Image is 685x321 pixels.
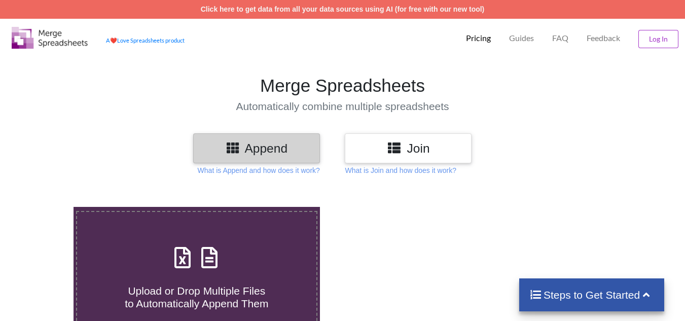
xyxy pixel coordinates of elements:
h3: Join [352,141,464,156]
h3: Append [201,141,312,156]
button: Log In [638,30,678,48]
span: heart [110,37,117,44]
span: Upload or Drop Multiple Files to Automatically Append Them [125,285,268,309]
p: FAQ [552,33,568,44]
p: What is Append and how does it work? [198,165,320,175]
span: Feedback [587,34,620,42]
p: Pricing [466,33,491,44]
img: Logo.png [12,27,88,49]
h4: Steps to Get Started [529,289,655,301]
a: AheartLove Spreadsheets product [106,37,185,44]
p: Guides [509,33,534,44]
a: Click here to get data from all your data sources using AI (for free with our new tool) [201,5,485,13]
p: What is Join and how does it work? [345,165,456,175]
